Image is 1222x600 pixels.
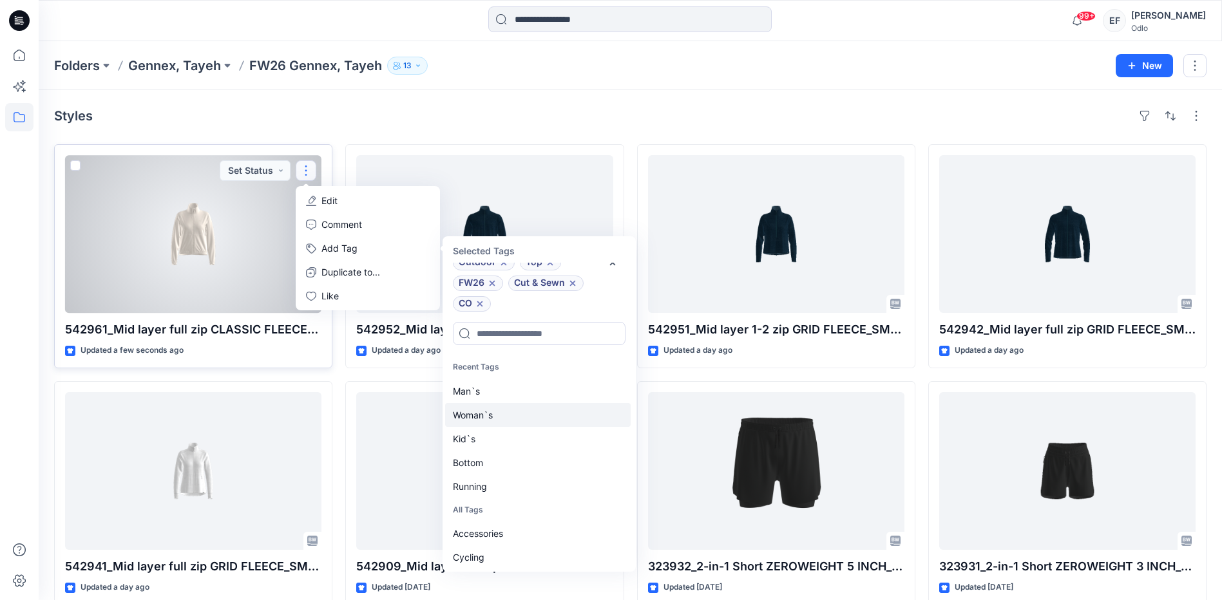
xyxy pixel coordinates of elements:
button: Add Tag [298,236,437,260]
p: FW26 Gennex, Tayeh [249,57,382,75]
p: Updated a day ago [372,344,441,357]
p: 542951_Mid layer 1-2 zip GRID FLEECE_SMS_3D [648,321,904,339]
span: 99+ [1076,11,1096,21]
div: [PERSON_NAME] [1131,8,1206,23]
div: Running [445,474,631,498]
div: Odlo [1131,23,1206,33]
p: Selected Tags [445,239,633,263]
span: Top [526,255,542,270]
div: Cycling [445,545,631,569]
a: 542952_Mid layer 1-2 zip GRID FLEECE_SMS_3D [356,155,613,313]
a: 542909_Mid layer 1-2 zip CLASSIC FLEECE KIDS_SMS_3D [356,392,613,550]
div: Bottom [445,451,631,474]
span: FW26 [459,276,484,291]
p: Updated [DATE] [664,581,722,594]
div: Woman`s [445,403,631,427]
span: Cut & Sewn [514,276,565,291]
p: Updated [DATE] [955,581,1013,594]
p: 542909_Mid layer 1-2 zip CLASSIC FLEECE KIDS_SMS_3D [356,558,613,576]
button: 13 [387,57,428,75]
a: 542942_Mid layer full zip GRID FLEECE_SMS_3D [939,155,1196,313]
p: Edit [321,194,338,207]
p: All Tags [445,498,631,522]
p: 323932_2-in-1 Short ZEROWEIGHT 5 INCH_SMS_3D [648,558,904,576]
a: Folders [54,57,100,75]
div: Accessories [445,521,631,545]
p: Recent Tags [445,355,631,379]
p: Like [321,289,339,303]
div: Kid`s [445,427,631,451]
p: 542942_Mid layer full zip GRID FLEECE_SMS_3D [939,321,1196,339]
span: CO [459,296,472,312]
p: Updated a day ago [664,344,732,357]
a: 542941_Mid layer full zip GRID FLEECE_SMS_3D [65,392,321,550]
a: Gennex, Tayeh [128,57,221,75]
p: 542961_Mid layer full zip CLASSIC FLEECE_SMS_3D [65,321,321,339]
p: Updated a few seconds ago [81,344,184,357]
p: 542952_Mid layer 1-2 zip GRID FLEECE_SMS_3D [356,321,613,339]
span: Outdoor [459,255,496,270]
a: Edit [298,189,437,212]
a: 542961_Mid layer full zip CLASSIC FLEECE_SMS_3D [65,155,321,313]
a: 323931_2-in-1 Short ZEROWEIGHT 3 INCH_SMS_3D [939,392,1196,550]
button: New [1116,54,1173,77]
p: Updated [DATE] [372,581,430,594]
p: 323931_2-in-1 Short ZEROWEIGHT 3 INCH_SMS_3D [939,558,1196,576]
h4: Styles [54,108,93,124]
p: 542941_Mid layer full zip GRID FLEECE_SMS_3D [65,558,321,576]
a: 323932_2-in-1 Short ZEROWEIGHT 5 INCH_SMS_3D [648,392,904,550]
div: EF [1103,9,1126,32]
p: Duplicate to... [321,265,380,279]
a: 542951_Mid layer 1-2 zip GRID FLEECE_SMS_3D [648,155,904,313]
p: 13 [403,59,412,73]
div: Man`s [445,379,631,403]
p: Updated a day ago [955,344,1024,357]
p: Comment [321,218,362,231]
p: Updated a day ago [81,581,149,594]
